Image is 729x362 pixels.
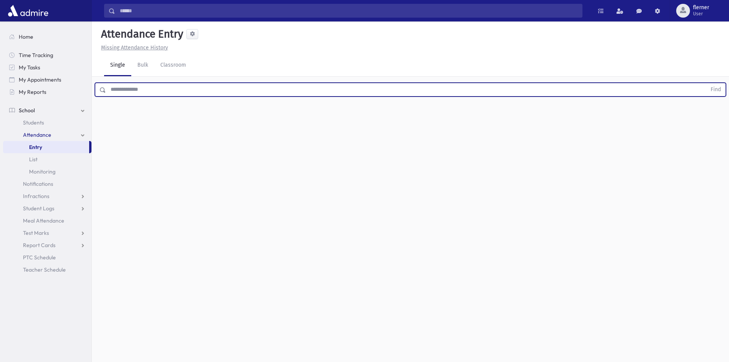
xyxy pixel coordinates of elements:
button: Find [706,83,726,96]
a: My Appointments [3,74,91,86]
span: Monitoring [29,168,55,175]
span: PTC Schedule [23,254,56,261]
a: Students [3,116,91,129]
a: Time Tracking [3,49,91,61]
span: My Reports [19,88,46,95]
a: Teacher Schedule [3,264,91,276]
a: Student Logs [3,202,91,215]
a: Meal Attendance [3,215,91,227]
a: Infractions [3,190,91,202]
span: Report Cards [23,242,55,249]
a: Classroom [154,55,192,76]
a: My Tasks [3,61,91,74]
img: AdmirePro [6,3,50,18]
span: List [29,156,38,163]
span: Notifications [23,180,53,187]
span: Student Logs [23,205,54,212]
span: Teacher Schedule [23,266,66,273]
span: Entry [29,144,42,151]
input: Search [115,4,582,18]
span: Attendance [23,131,51,138]
span: My Tasks [19,64,40,71]
a: Single [104,55,131,76]
a: Report Cards [3,239,91,251]
a: Home [3,31,91,43]
span: Infractions [23,193,49,200]
span: flerner [693,5,709,11]
a: Notifications [3,178,91,190]
a: School [3,104,91,116]
span: Test Marks [23,229,49,236]
a: Test Marks [3,227,91,239]
a: PTC Schedule [3,251,91,264]
a: Attendance [3,129,91,141]
a: Entry [3,141,89,153]
a: Missing Attendance History [98,44,168,51]
span: Home [19,33,33,40]
span: Students [23,119,44,126]
a: My Reports [3,86,91,98]
h5: Attendance Entry [98,28,183,41]
span: Meal Attendance [23,217,64,224]
a: Monitoring [3,165,91,178]
span: User [693,11,709,17]
span: Time Tracking [19,52,53,59]
span: My Appointments [19,76,61,83]
span: School [19,107,35,114]
u: Missing Attendance History [101,44,168,51]
a: Bulk [131,55,154,76]
a: List [3,153,91,165]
